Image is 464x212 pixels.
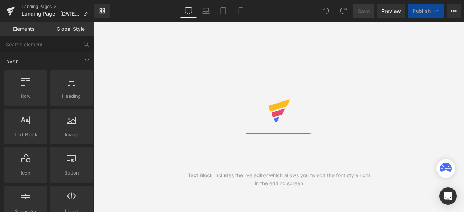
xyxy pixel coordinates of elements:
[439,187,457,205] div: Open Intercom Messenger
[336,4,351,18] button: Redo
[381,7,401,15] span: Preview
[358,7,370,15] span: Save
[197,4,215,18] a: Laptop
[7,92,45,100] span: Row
[47,22,94,36] a: Global Style
[319,4,333,18] button: Undo
[413,8,431,14] span: Publish
[447,4,461,18] button: More
[232,4,249,18] a: Mobile
[408,4,444,18] button: Publish
[22,4,94,9] a: Landing Pages
[5,58,20,65] span: Base
[52,169,91,177] span: Button
[52,92,91,100] span: Heading
[180,4,197,18] a: Desktop
[7,131,45,138] span: Text Block
[22,11,80,17] span: Landing Page - [DATE] 21:03:15
[52,131,91,138] span: Image
[377,4,405,18] a: Preview
[94,4,110,18] a: New Library
[7,169,45,177] span: Icon
[186,171,372,187] div: Text Block includes the live editor which allows you to edit the font style right in the editing ...
[215,4,232,18] a: Tablet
